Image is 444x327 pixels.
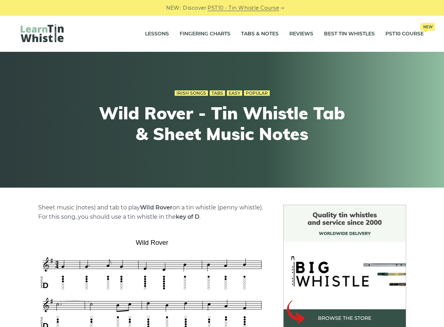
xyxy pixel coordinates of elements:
a: Reviews [289,25,313,43]
a: Lessons [145,25,169,43]
img: LearnTinWhistle.com [21,24,64,42]
a: Tabs [210,90,225,96]
span: New [420,23,435,31]
a: Irish Songs [175,90,208,96]
a: Popular [244,90,270,96]
strong: Wild Rover [140,204,173,211]
strong: key of D [176,213,199,220]
p: Sheet music (notes) and tab to play on a tin whistle (penny whistle). For this song, you should u... [38,203,266,222]
a: PST10 CourseNew [385,25,424,43]
a: Tabs & Notes [241,25,279,43]
a: Best Tin Whistles [324,25,375,43]
h1: Wild Rover - Tin Whistle Tab & Sheet Music Notes [91,103,354,144]
a: Fingering Charts [180,25,230,43]
a: Easy [227,90,242,96]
